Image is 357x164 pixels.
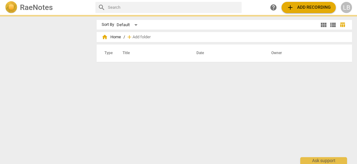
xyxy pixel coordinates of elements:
[287,4,294,11] span: add
[126,34,133,40] span: add
[99,45,115,62] th: Type
[102,34,108,40] span: home
[102,22,114,27] div: Sort By
[123,35,125,40] span: /
[268,2,279,13] a: Help
[98,4,105,11] span: search
[340,22,345,28] span: table_chart
[115,45,189,62] th: Title
[300,157,347,164] div: Ask support
[108,2,239,12] input: Search
[338,20,347,30] button: Table view
[287,4,331,11] span: Add recording
[270,4,277,11] span: help
[5,1,90,14] a: LogoRaeNotes
[20,3,53,12] h2: RaeNotes
[282,2,336,13] button: Upload
[319,20,328,30] button: Tile view
[320,21,327,29] span: view_module
[328,20,338,30] button: List view
[133,35,151,40] span: Add folder
[5,1,17,14] img: Logo
[341,2,352,13] button: LB
[264,45,345,62] th: Owner
[329,21,337,29] span: view_list
[102,34,121,40] span: Home
[189,45,263,62] th: Date
[117,20,140,30] div: Default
